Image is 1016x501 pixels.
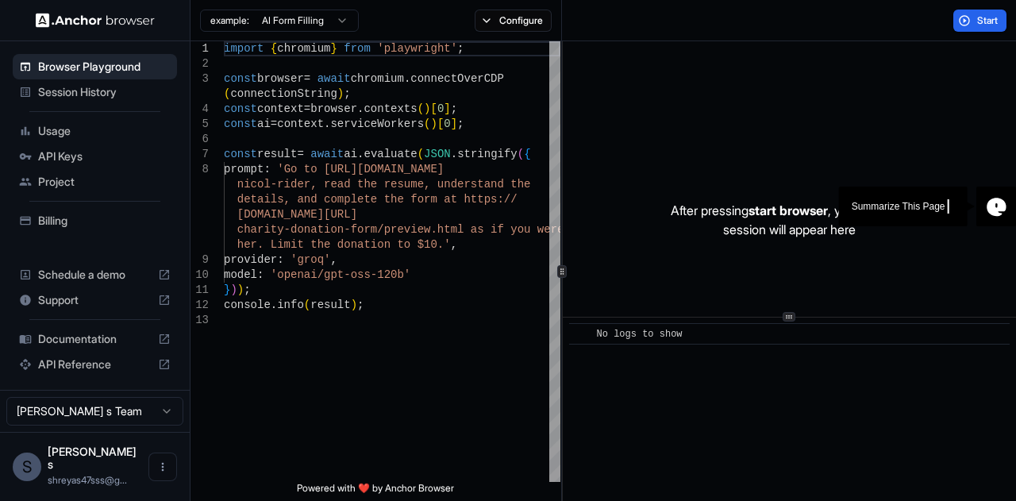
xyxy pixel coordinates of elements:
span: details, and complete the form at https:// [237,193,518,206]
span: Shreyas s [48,445,137,471]
span: ; [344,87,350,100]
span: ) [351,299,357,311]
div: 13 [190,313,209,328]
div: S [13,453,41,481]
span: context [257,102,304,115]
div: 5 [190,117,209,132]
span: = [297,148,303,160]
span: No logs to show [597,329,683,340]
div: 12 [190,298,209,313]
span: contexts [364,102,417,115]
span: ​ [577,326,585,342]
div: Project [13,169,177,195]
span: Start [977,14,999,27]
div: Documentation [13,326,177,352]
button: Open menu [148,453,177,481]
div: Schedule a demo [13,262,177,287]
span: [ [437,118,444,130]
div: API Reference [13,352,177,377]
span: await [317,72,351,85]
span: ; [457,118,464,130]
span: ai [344,148,357,160]
span: 'playwright' [377,42,457,55]
span: } [330,42,337,55]
span: const [224,72,257,85]
span: : [264,163,270,175]
span: = [271,118,277,130]
span: . [357,148,364,160]
span: info [277,299,304,311]
span: const [224,118,257,130]
div: Usage [13,118,177,144]
div: 9 [190,252,209,268]
span: = [304,102,310,115]
span: ( [418,102,424,115]
div: Browser Playground [13,54,177,79]
span: charity-donation-form/preview.html as if you were [237,223,564,236]
span: ( [418,148,424,160]
span: const [224,102,257,115]
span: [DOMAIN_NAME][URL] [237,208,357,221]
span: , [451,238,457,251]
span: chromium [277,42,330,55]
span: console [224,299,271,311]
span: provider [224,253,277,266]
div: 10 [190,268,209,283]
span: await [310,148,344,160]
div: API Keys [13,144,177,169]
span: ( [224,87,230,100]
span: stringify [457,148,518,160]
span: = [304,72,310,85]
span: import [224,42,264,55]
span: [ [430,102,437,115]
div: Billing [13,208,177,233]
span: Browser Playground [38,59,171,75]
span: context [277,118,324,130]
span: API Reference [38,356,152,372]
button: Start [953,10,1006,32]
span: ) [424,102,430,115]
div: Support [13,287,177,313]
span: shreyas47sss@gmail.com [48,474,127,486]
span: evaluate [364,148,417,160]
img: Anchor Logo [36,13,155,28]
span: start browser [749,202,828,218]
span: : [257,268,264,281]
span: chromium [351,72,404,85]
span: 0 [437,102,444,115]
span: API Keys [38,148,171,164]
div: 1 [190,41,209,56]
span: nicol-rider, read the resume, understand the [237,178,531,191]
span: Usage [38,123,171,139]
span: from [344,42,371,55]
span: . [271,299,277,311]
span: browser [257,72,304,85]
span: result [257,148,297,160]
span: ( [518,148,524,160]
span: const [224,148,257,160]
span: Project [38,174,171,190]
span: connectOverCDP [410,72,504,85]
span: Documentation [38,331,152,347]
span: Schedule a demo [38,267,152,283]
span: ( [304,299,310,311]
span: Billing [38,213,171,229]
div: 4 [190,102,209,117]
span: . [451,148,457,160]
span: Powered with ❤️ by Anchor Browser [297,482,454,501]
span: 'groq' [291,253,330,266]
span: ai [257,118,271,130]
span: ) [230,283,237,296]
span: ] [451,118,457,130]
span: . [404,72,410,85]
span: ) [337,87,344,100]
span: { [271,42,277,55]
span: ; [244,283,250,296]
span: ( [424,118,430,130]
div: 6 [190,132,209,147]
span: ; [357,299,364,311]
div: 7 [190,147,209,162]
span: , [330,253,337,266]
span: . [324,118,330,130]
span: serviceWorkers [330,118,424,130]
